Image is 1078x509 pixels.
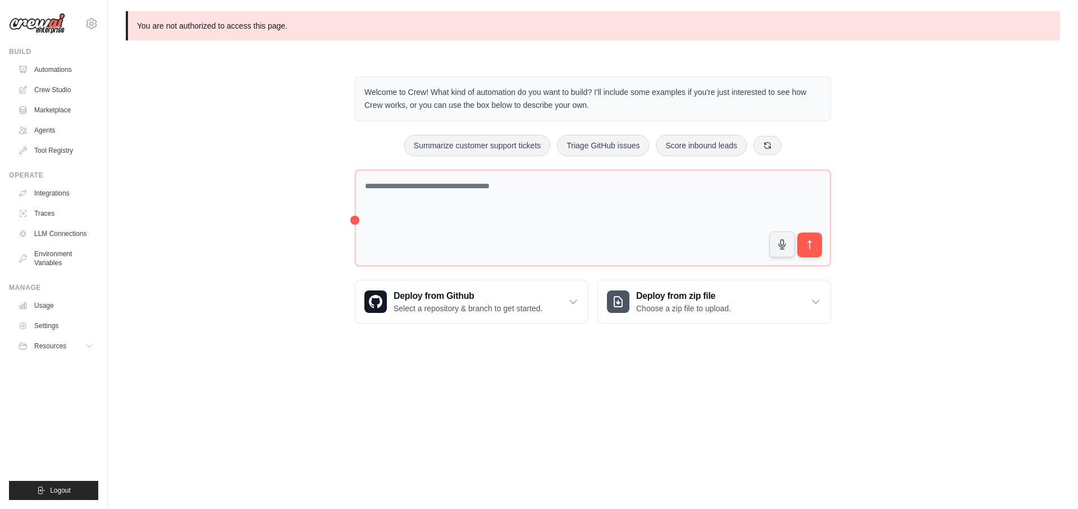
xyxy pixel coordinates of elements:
[13,297,98,315] a: Usage
[13,61,98,79] a: Automations
[13,337,98,355] button: Resources
[13,121,98,139] a: Agents
[9,481,98,500] button: Logout
[404,135,550,156] button: Summarize customer support tickets
[394,289,542,303] h3: Deploy from Github
[126,11,1060,40] p: You are not authorized to access this page.
[364,86,821,112] p: Welcome to Crew! What kind of automation do you want to build? I'll include some examples if you'...
[394,303,542,314] p: Select a repository & branch to get started.
[557,135,649,156] button: Triage GitHub issues
[34,342,66,351] span: Resources
[13,81,98,99] a: Crew Studio
[13,225,98,243] a: LLM Connections
[13,204,98,222] a: Traces
[13,245,98,272] a: Environment Variables
[13,184,98,202] a: Integrations
[50,486,71,495] span: Logout
[656,135,747,156] button: Score inbound leads
[13,317,98,335] a: Settings
[9,47,98,56] div: Build
[9,13,65,34] img: Logo
[13,101,98,119] a: Marketplace
[9,171,98,180] div: Operate
[636,289,731,303] h3: Deploy from zip file
[9,283,98,292] div: Manage
[636,303,731,314] p: Choose a zip file to upload.
[13,142,98,160] a: Tool Registry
